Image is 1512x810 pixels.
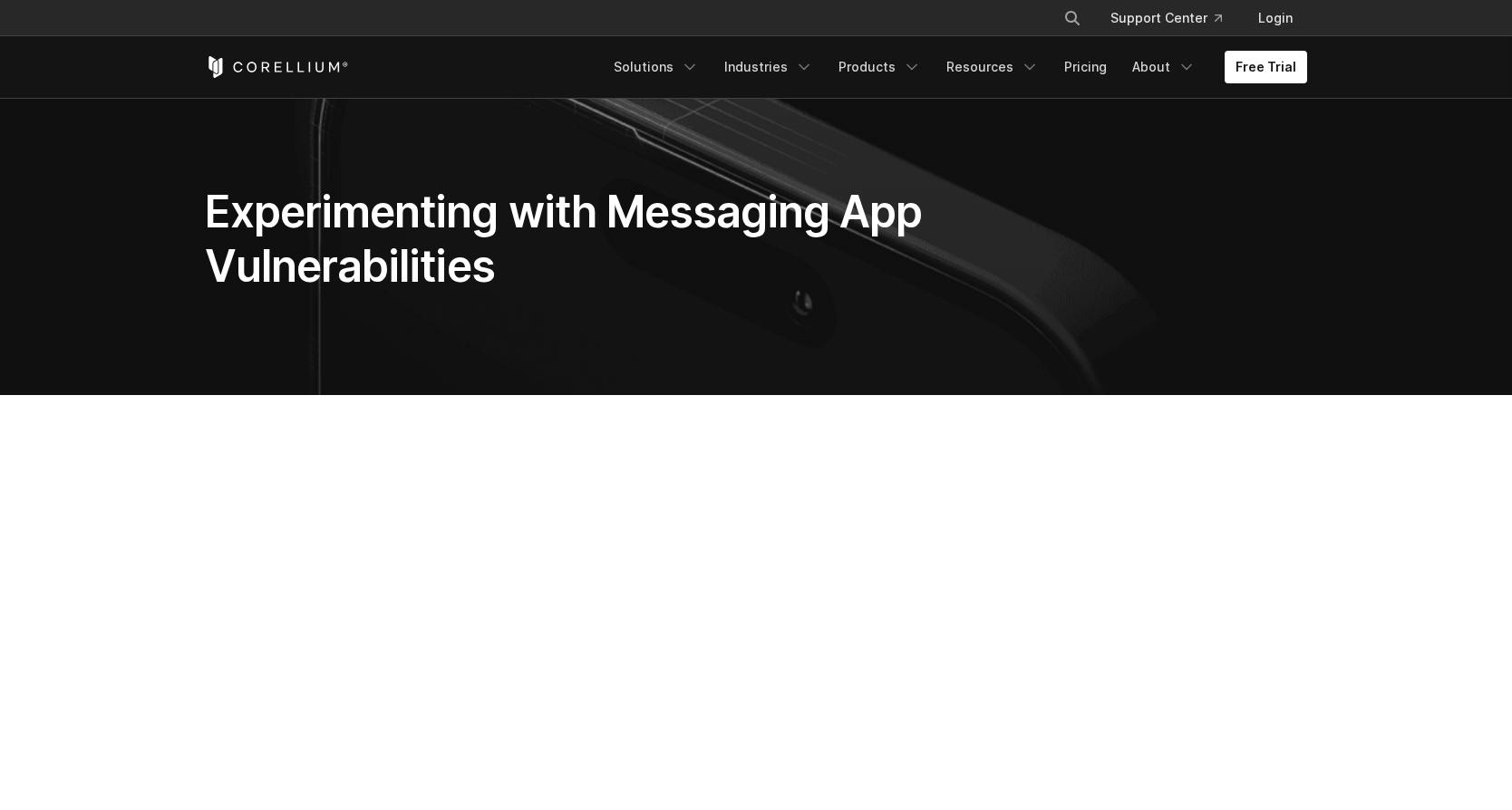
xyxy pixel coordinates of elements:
a: Login [1244,2,1307,34]
a: Free Trial [1225,51,1307,83]
a: Corellium Home [205,56,349,78]
a: Products [828,51,932,83]
div: Navigation Menu [1042,2,1307,34]
a: About [1121,51,1207,83]
div: Navigation Menu [603,51,1307,83]
a: Resources [935,51,1050,83]
a: Support Center [1096,2,1236,34]
a: Solutions [603,51,710,83]
a: Pricing [1053,51,1118,83]
h1: Experimenting with Messaging App Vulnerabilities [205,185,927,294]
a: Industries [713,51,824,83]
button: Search [1056,2,1089,34]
